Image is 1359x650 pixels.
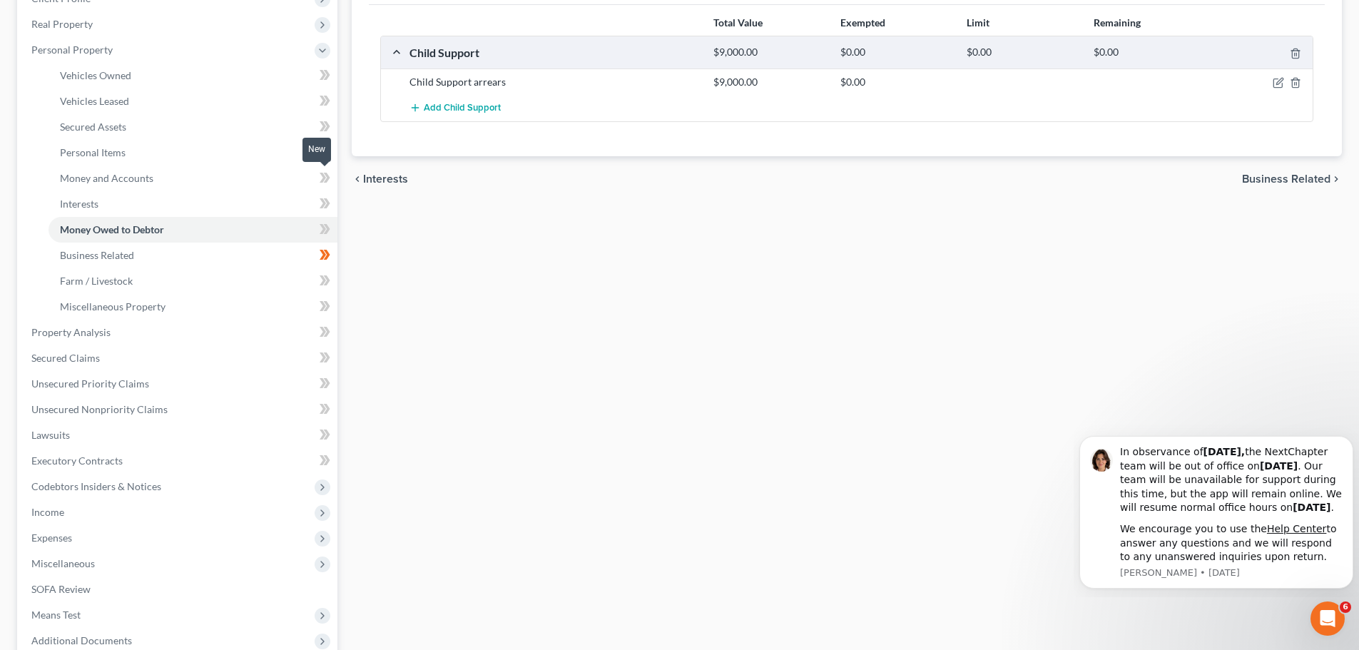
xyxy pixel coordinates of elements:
span: Executory Contracts [31,455,123,467]
span: Means Test [31,609,81,621]
span: Miscellaneous [31,557,95,569]
span: 6 [1340,601,1351,613]
div: $9,000.00 [706,75,833,89]
span: Business Related [60,249,134,261]
a: Personal Items [49,140,337,166]
a: Farm / Livestock [49,268,337,294]
a: SOFA Review [20,577,337,602]
a: Unsecured Priority Claims [20,371,337,397]
a: Lawsuits [20,422,337,448]
span: Miscellaneous Property [60,300,166,313]
span: Income [31,506,64,518]
span: Secured Assets [60,121,126,133]
button: Add Child Support [409,95,501,121]
a: Secured Assets [49,114,337,140]
div: $0.00 [833,75,960,89]
div: $0.00 [960,46,1086,59]
a: Unsecured Nonpriority Claims [20,397,337,422]
i: chevron_right [1330,173,1342,185]
strong: Exempted [840,16,885,29]
div: $0.00 [1086,46,1213,59]
span: Money and Accounts [60,172,153,184]
a: Secured Claims [20,345,337,371]
iframe: Intercom notifications message [1074,409,1359,597]
strong: Limit [967,16,989,29]
strong: Total Value [713,16,763,29]
a: Business Related [49,243,337,268]
span: Add Child Support [424,103,501,114]
span: Interests [363,173,408,185]
a: Vehicles Owned [49,63,337,88]
span: Money Owed to Debtor [60,223,164,235]
span: Vehicles Leased [60,95,129,107]
a: Property Analysis [20,320,337,345]
span: Farm / Livestock [60,275,133,287]
a: Money and Accounts [49,166,337,191]
strong: Remaining [1094,16,1141,29]
iframe: Intercom live chat [1310,601,1345,636]
span: Codebtors Insiders & Notices [31,480,161,492]
div: New [302,138,331,161]
span: Expenses [31,532,72,544]
button: chevron_left Interests [352,173,408,185]
div: $0.00 [833,46,960,59]
span: Lawsuits [31,429,70,441]
button: Business Related chevron_right [1242,173,1342,185]
span: Interests [60,198,98,210]
a: Interests [49,191,337,217]
span: Property Analysis [31,326,111,338]
a: Executory Contracts [20,448,337,474]
a: Miscellaneous Property [49,294,337,320]
span: Vehicles Owned [60,69,131,81]
div: Child Support [402,45,706,60]
div: $9,000.00 [706,46,833,59]
i: chevron_left [352,173,363,185]
span: Unsecured Nonpriority Claims [31,403,168,415]
a: Vehicles Leased [49,88,337,114]
span: Personal Items [60,146,126,158]
span: Additional Documents [31,634,132,646]
span: Unsecured Priority Claims [31,377,149,390]
span: Personal Property [31,44,113,56]
div: Child Support arrears [402,75,706,89]
span: SOFA Review [31,583,91,595]
span: Business Related [1242,173,1330,185]
span: Real Property [31,18,93,30]
a: Money Owed to Debtor [49,217,337,243]
span: Secured Claims [31,352,100,364]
